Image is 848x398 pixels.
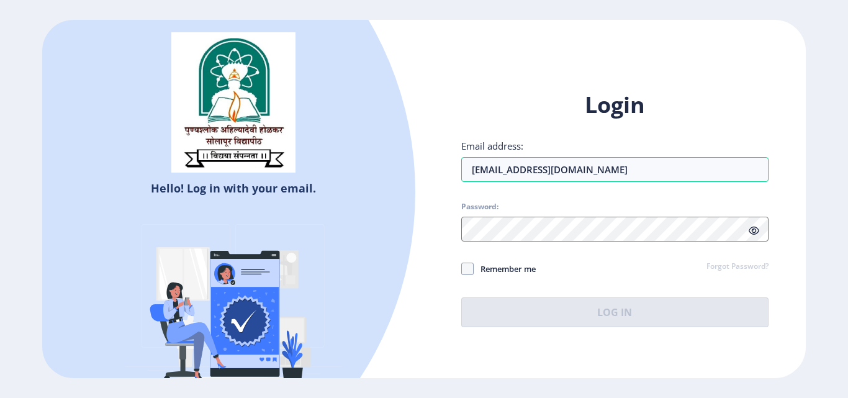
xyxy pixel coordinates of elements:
label: Email address: [461,140,523,152]
button: Log In [461,297,769,327]
img: sulogo.png [171,32,295,173]
h1: Login [461,90,769,120]
label: Password: [461,202,498,212]
span: Remember me [474,261,536,276]
input: Email address [461,157,769,182]
a: Forgot Password? [706,261,769,273]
